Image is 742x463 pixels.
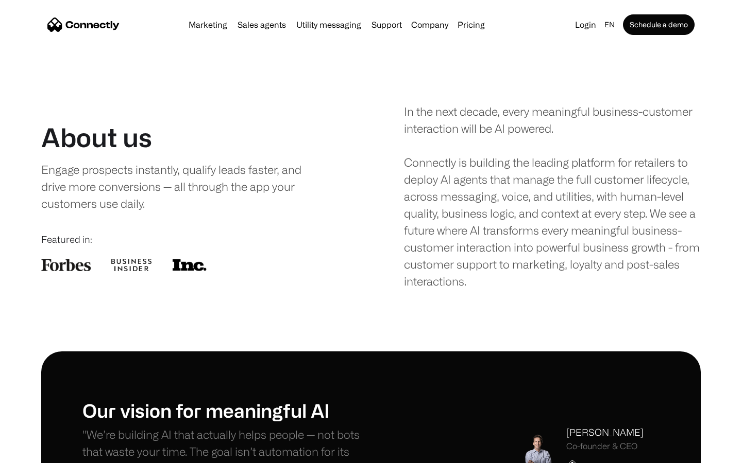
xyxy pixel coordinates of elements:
a: Schedule a demo [623,14,695,35]
div: In the next decade, every meaningful business-customer interaction will be AI powered. Connectly ... [404,103,701,290]
div: Co-founder & CEO [566,441,644,451]
ul: Language list [21,445,62,459]
h1: About us [41,122,152,153]
div: Featured in: [41,233,338,246]
h1: Our vision for meaningful AI [82,399,371,421]
a: home [47,17,120,32]
a: Support [367,21,406,29]
div: [PERSON_NAME] [566,425,644,439]
a: Login [571,17,600,32]
a: Sales agents [233,21,290,29]
div: Company [408,17,451,32]
a: Utility messaging [292,21,365,29]
a: Marketing [184,21,231,29]
aside: Language selected: English [10,444,62,459]
div: en [600,17,621,32]
a: Pricing [453,21,489,29]
div: en [604,17,615,32]
div: Engage prospects instantly, qualify leads faster, and drive more conversions — all through the ap... [41,161,323,212]
div: Company [411,17,448,32]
